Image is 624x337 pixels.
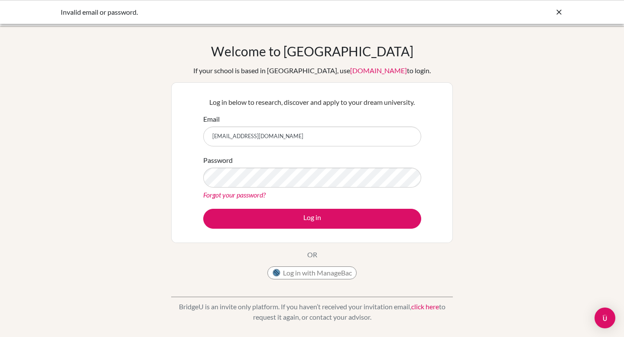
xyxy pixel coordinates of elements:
[350,66,407,75] a: [DOMAIN_NAME]
[307,250,317,260] p: OR
[411,302,439,311] a: click here
[61,7,433,17] div: Invalid email or password.
[595,308,615,328] div: Open Intercom Messenger
[211,43,413,59] h1: Welcome to [GEOGRAPHIC_DATA]
[193,65,431,76] div: If your school is based in [GEOGRAPHIC_DATA], use to login.
[203,209,421,229] button: Log in
[203,191,266,199] a: Forgot your password?
[203,97,421,107] p: Log in below to research, discover and apply to your dream university.
[267,266,357,279] button: Log in with ManageBac
[203,155,233,165] label: Password
[171,301,453,322] p: BridgeU is an invite only platform. If you haven’t received your invitation email, to request it ...
[203,114,220,124] label: Email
